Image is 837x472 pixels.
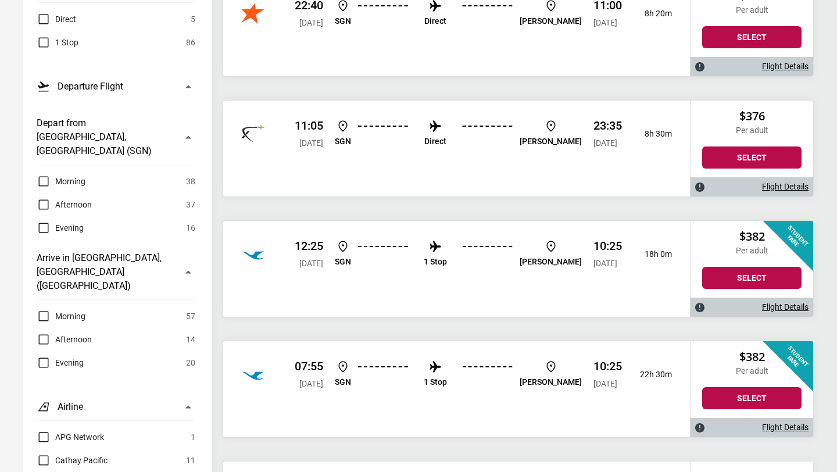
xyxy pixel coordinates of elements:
[702,230,802,244] h2: $382
[299,18,323,27] span: [DATE]
[702,146,802,169] button: Select
[55,35,78,49] span: 1 Stop
[55,356,84,370] span: Evening
[702,109,802,123] h2: $376
[299,138,323,148] span: [DATE]
[520,16,582,26] p: [PERSON_NAME]
[691,298,813,317] div: Flight Details
[762,62,809,71] a: Flight Details
[424,137,446,146] p: Direct
[691,57,813,76] div: Flight Details
[593,18,617,27] span: [DATE]
[702,387,802,409] button: Select
[186,309,195,323] span: 57
[691,418,813,437] div: Flight Details
[299,379,323,388] span: [DATE]
[762,182,809,192] a: Flight Details
[299,259,323,268] span: [DATE]
[631,249,672,259] p: 18h 0m
[593,379,617,388] span: [DATE]
[55,221,84,235] span: Evening
[335,257,351,267] p: SGN
[241,363,264,386] img: Xiamen Airlines
[191,12,195,26] span: 5
[37,393,195,421] button: Airline
[186,453,195,467] span: 11
[55,332,92,346] span: Afternoon
[631,9,672,19] p: 8h 20m
[593,239,622,253] p: 10:25
[37,356,84,370] label: Evening
[186,198,195,212] span: 37
[424,16,446,26] p: Direct
[762,302,809,312] a: Flight Details
[186,35,195,49] span: 86
[702,126,802,135] p: Per adult
[37,221,84,235] label: Evening
[593,259,617,268] span: [DATE]
[424,257,447,267] p: 1 Stop
[37,109,195,165] button: Depart from [GEOGRAPHIC_DATA], [GEOGRAPHIC_DATA] (SGN)
[593,119,622,133] p: 23:35
[37,116,174,158] h3: Depart from [GEOGRAPHIC_DATA], [GEOGRAPHIC_DATA] (SGN)
[191,430,195,444] span: 1
[520,137,582,146] p: [PERSON_NAME]
[241,122,264,145] img: FlexFlight
[295,119,323,133] p: 11:05
[37,73,195,100] button: Departure Flight
[58,400,83,414] h3: Airline
[223,101,690,196] div: FlexFlight 11:05 [DATE] SGN Direct [PERSON_NAME] 23:35 [DATE] 8h 30m
[223,341,690,437] div: Xiamen Airlines 07:55 [DATE] SGN 1 Stop [PERSON_NAME] 10:25 [DATE] 22h 30m
[55,174,85,188] span: Morning
[631,370,672,380] p: 22h 30m
[295,359,323,373] p: 07:55
[37,453,108,467] label: Cathay Pacific
[241,242,264,266] img: Xiamen Airlines
[631,129,672,139] p: 8h 30m
[223,221,690,317] div: Xiamen Airlines 12:25 [DATE] SGN 1 Stop [PERSON_NAME] 10:25 [DATE] 18h 0m
[520,257,582,267] p: [PERSON_NAME]
[37,174,85,188] label: Morning
[37,309,85,323] label: Morning
[55,453,108,467] span: Cathay Pacific
[702,366,802,376] p: Per adult
[702,246,802,256] p: Per adult
[520,377,582,387] p: [PERSON_NAME]
[55,430,104,444] span: APG Network
[37,251,174,293] h3: Arrive in [GEOGRAPHIC_DATA], [GEOGRAPHIC_DATA] ([GEOGRAPHIC_DATA])
[593,138,617,148] span: [DATE]
[691,177,813,196] div: Flight Details
[37,198,92,212] label: Afternoon
[702,350,802,364] h2: $382
[702,267,802,289] button: Select
[593,359,622,373] p: 10:25
[241,2,264,25] img: Jetstar
[55,198,92,212] span: Afternoon
[762,423,809,432] a: Flight Details
[37,332,92,346] label: Afternoon
[37,35,78,49] label: 1 Stop
[55,12,76,26] span: Direct
[702,26,802,48] button: Select
[186,332,195,346] span: 14
[37,430,104,444] label: APG Network
[295,239,323,253] p: 12:25
[335,16,351,26] p: SGN
[58,80,123,94] h3: Departure Flight
[37,244,195,300] button: Arrive in [GEOGRAPHIC_DATA], [GEOGRAPHIC_DATA] ([GEOGRAPHIC_DATA])
[335,377,351,387] p: SGN
[186,356,195,370] span: 20
[702,5,802,15] p: Per adult
[37,12,76,26] label: Direct
[55,309,85,323] span: Morning
[424,377,447,387] p: 1 Stop
[335,137,351,146] p: SGN
[186,221,195,235] span: 16
[186,174,195,188] span: 38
